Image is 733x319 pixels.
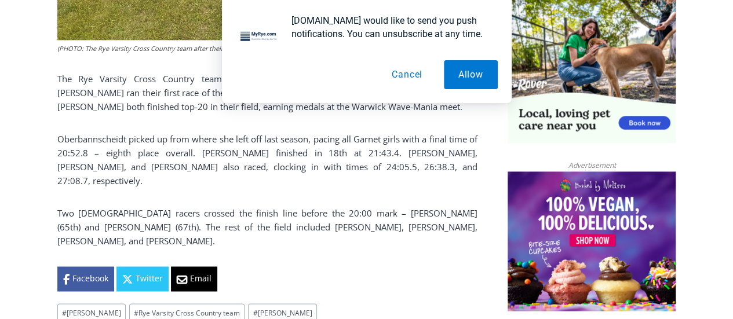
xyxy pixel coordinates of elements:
[444,60,498,89] button: Allow
[293,1,548,112] div: "[PERSON_NAME] and I covered the [DATE] Parade, which was a really eye opening experience as I ha...
[171,266,217,291] a: Email
[116,266,169,291] a: Twitter
[279,112,561,144] a: Intern @ [DOMAIN_NAME]
[57,266,114,291] a: Facebook
[134,307,138,317] span: #
[377,60,437,89] button: Cancel
[282,14,498,41] div: [DOMAIN_NAME] would like to send you push notifications. You can unsubscribe at any time.
[236,14,282,60] img: notification icon
[1,116,116,144] a: Open Tues. - Sun. [PHONE_NUMBER]
[57,206,477,248] p: Two [DEMOGRAPHIC_DATA] racers crossed the finish line before the 20:00 mark – [PERSON_NAME] (65th...
[3,119,114,163] span: Open Tues. - Sun. [PHONE_NUMBER]
[303,115,537,141] span: Intern @ [DOMAIN_NAME]
[253,307,257,317] span: #
[57,132,477,188] p: Oberbannscheidt picked up from where she left off last season, pacing all Garnet girls with a fin...
[119,72,165,138] div: "the precise, almost orchestrated movements of cutting and assembling sushi and [PERSON_NAME] mak...
[62,307,67,317] span: #
[556,160,627,171] span: Advertisement
[508,171,676,311] img: Baked by Melissa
